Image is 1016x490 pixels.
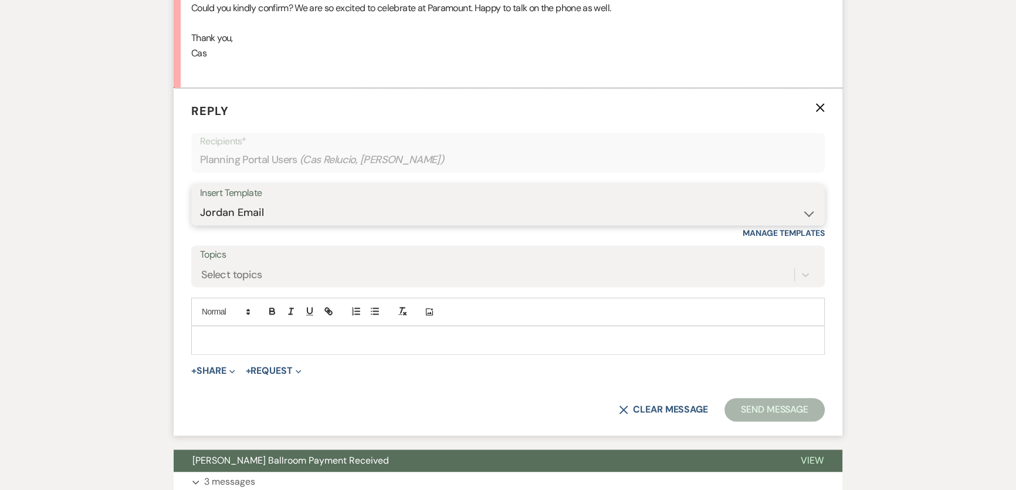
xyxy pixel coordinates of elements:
span: + [191,366,197,376]
span: View [801,454,824,467]
div: Select topics [201,267,262,283]
button: Send Message [724,398,825,421]
span: Reply [191,103,229,119]
div: Planning Portal Users [200,148,816,171]
button: Clear message [619,405,708,414]
span: [PERSON_NAME] Ballroom Payment Received [192,454,389,467]
span: + [246,366,251,376]
button: View [782,450,842,472]
p: Cas [191,46,825,61]
button: [PERSON_NAME] Ballroom Payment Received [174,450,782,472]
button: Request [246,366,302,376]
button: Share [191,366,235,376]
label: Topics [200,246,816,263]
p: Thank you, [191,31,825,46]
span: ( Cas Relucio, [PERSON_NAME] ) [300,152,445,168]
div: Insert Template [200,185,816,202]
p: Could you kindly confirm? We are so excited to celebrate at Paramount. Happy to talk on the phone... [191,1,825,16]
p: 3 messages [204,474,255,489]
a: Manage Templates [743,228,825,238]
p: Recipients* [200,134,816,149]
